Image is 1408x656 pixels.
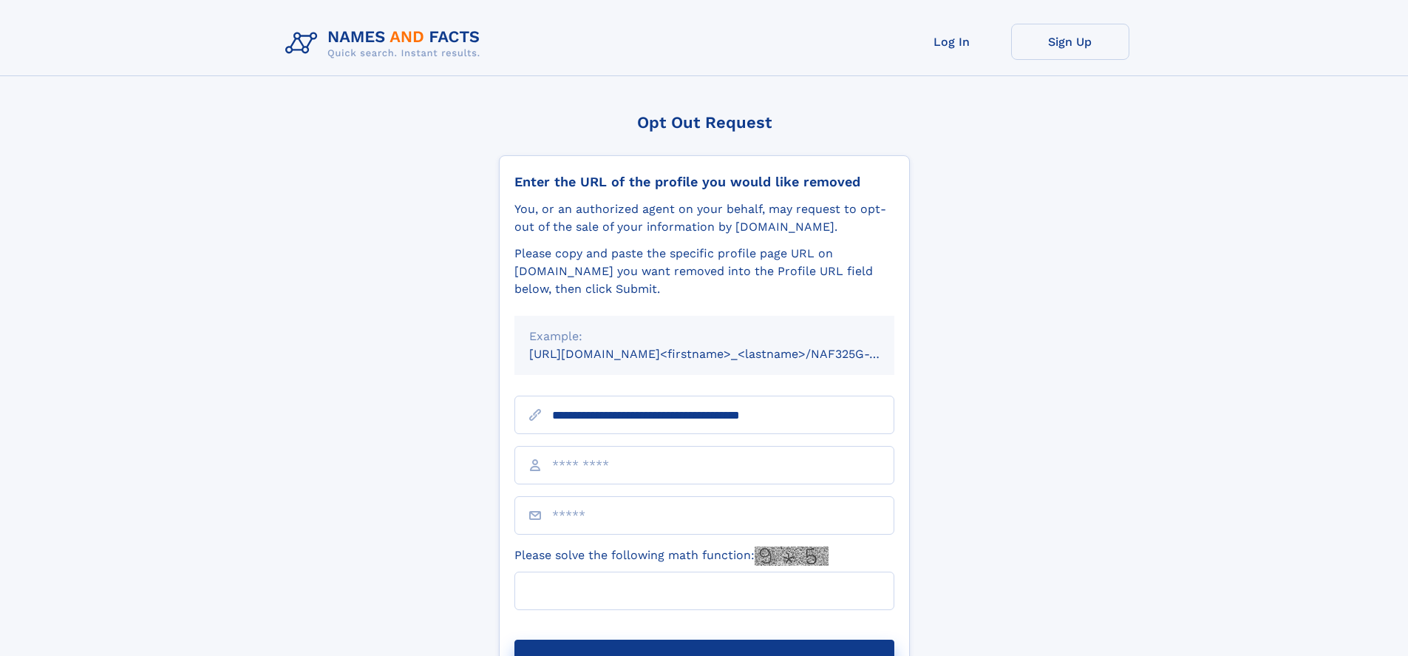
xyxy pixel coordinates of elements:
a: Log In [893,24,1011,60]
img: Logo Names and Facts [279,24,492,64]
div: Opt Out Request [499,113,910,132]
div: You, or an authorized agent on your behalf, may request to opt-out of the sale of your informatio... [514,200,894,236]
small: [URL][DOMAIN_NAME]<firstname>_<lastname>/NAF325G-xxxxxxxx [529,347,922,361]
label: Please solve the following math function: [514,547,829,566]
div: Enter the URL of the profile you would like removed [514,174,894,190]
div: Example: [529,328,880,345]
a: Sign Up [1011,24,1129,60]
div: Please copy and paste the specific profile page URL on [DOMAIN_NAME] you want removed into the Pr... [514,245,894,298]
